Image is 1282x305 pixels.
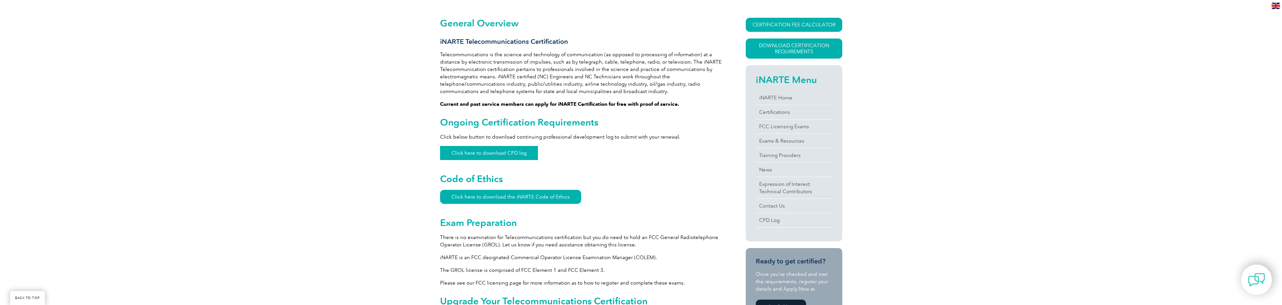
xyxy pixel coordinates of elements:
h2: Code of Ethics [440,173,722,184]
a: BACK TO TOP [10,291,45,305]
a: Contact Us [756,199,832,213]
h2: General Overview [440,18,722,28]
a: Exams & Resources [756,134,832,148]
p: The GROL license is comprised of FCC Element 1 and FCC Element 3. [440,266,722,274]
a: iNARTE Home [756,91,832,105]
h2: Ongoing Certification Requirements [440,117,722,128]
p: iNARTE is an FCC designated Commercial Operator License Examination Manager (COLEM). [440,254,722,261]
a: CPD Log [756,213,832,227]
a: Download Certification Requirements [746,39,842,59]
strong: Current and past service members can apply for iNARTE Certification for free with proof of service. [440,101,679,107]
a: Certifications [756,105,832,119]
a: Click here to download the iNARTE Code of Ethics [440,190,581,204]
p: Telecommunications is the science and technology of communication (as opposed to processing of in... [440,51,722,95]
h2: Exam Preparation [440,217,722,228]
a: Click here to download CPD log [440,146,538,160]
p: There is no examination for Telecommunications certification but you do need to hold an FCC Gener... [440,234,722,248]
h2: iNARTE Menu [756,74,832,85]
a: News [756,163,832,177]
p: Please see our FCC licensing page for more information as to how to register and complete these e... [440,279,722,287]
p: Once you’ve checked and met the requirements, register your details and Apply Now at [756,271,832,293]
a: CERTIFICATION FEE CALCULATOR [746,18,842,32]
a: Training Providers [756,148,832,162]
a: Expression of Interest:Technical Contributors [756,177,832,199]
p: Click below button to download continuing professional development log to submit with your renewal. [440,133,722,141]
h3: iNARTE Telecommunications Certification [440,37,722,46]
img: en [1272,3,1280,9]
img: contact-chat.png [1248,272,1265,288]
a: FCC Licensing Exams [756,120,832,134]
h3: Ready to get certified? [756,257,832,265]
